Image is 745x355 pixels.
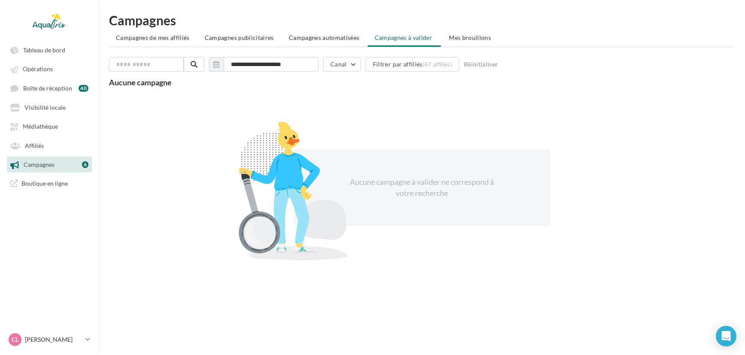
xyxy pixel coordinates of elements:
[5,176,94,191] a: Boutique en ligne
[82,161,88,168] div: 6
[205,34,274,41] span: Campagnes publicitaires
[5,61,94,76] a: Opérations
[460,59,502,69] button: Réinitialiser
[21,179,68,187] span: Boutique en ligne
[24,104,66,111] span: Visibilité locale
[23,66,53,73] span: Opérations
[423,61,452,68] div: (67 affiliés)
[25,142,44,149] span: Affiliés
[5,80,94,96] a: Boîte de réception 40
[5,156,94,172] a: Campagnes 6
[5,138,94,153] a: Affiliés
[82,160,88,169] a: 6
[23,46,65,54] span: Tableau de bord
[323,57,361,72] button: Canal
[348,177,496,199] div: Aucune campagne à valider ne correspond à votre recherche
[12,335,18,344] span: CL
[109,78,172,87] span: Aucune campagne
[5,99,94,115] a: Visibilité locale
[7,331,92,348] a: CL [PERSON_NAME]
[366,57,459,72] button: Filtrer par affiliés(67 affiliés)
[716,326,736,346] div: Open Intercom Messenger
[24,161,55,168] span: Campagnes
[109,14,735,27] h1: Campagnes
[79,85,88,92] div: 40
[25,335,82,344] p: [PERSON_NAME]
[5,42,94,57] a: Tableau de bord
[23,84,72,92] span: Boîte de réception
[289,34,360,41] span: Campagnes automatisées
[116,34,190,41] span: Campagnes de mes affiliés
[5,118,94,134] a: Médiathèque
[449,34,491,41] span: Mes brouillons
[23,123,58,130] span: Médiathèque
